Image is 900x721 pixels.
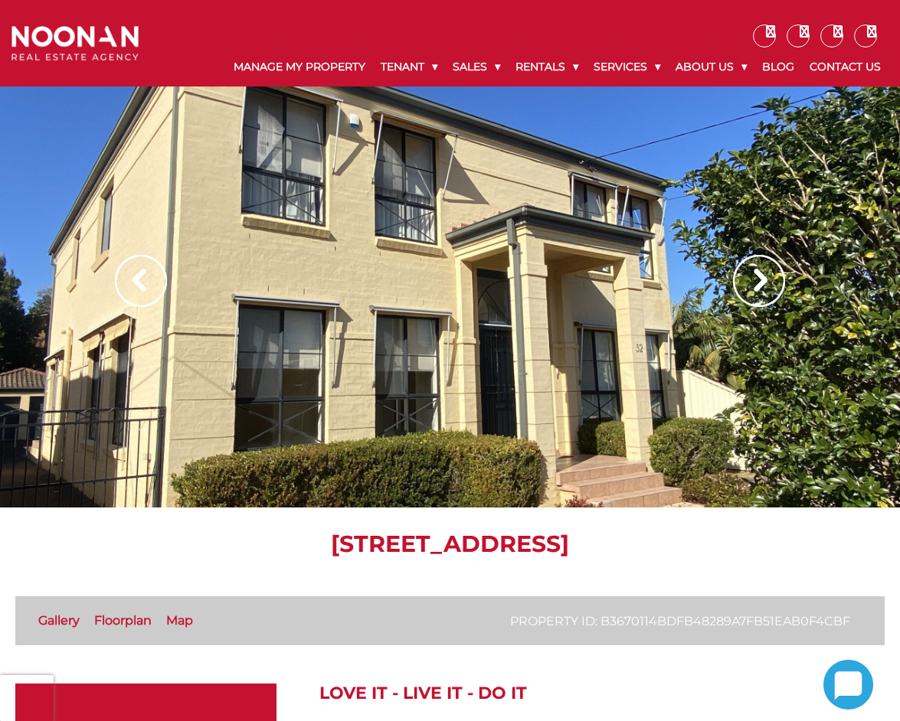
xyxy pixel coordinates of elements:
h1: [STREET_ADDRESS] [15,530,885,558]
img: Arrow slider [733,255,785,307]
a: Gallery [38,613,80,628]
a: About Us [668,47,754,86]
a: Contact Us [802,47,889,86]
img: Noonan Real Estate Agency [11,26,139,61]
a: Map [166,613,193,628]
a: Floorplan [94,613,152,628]
a: Manage My Property [226,47,373,86]
a: Services [586,47,668,86]
a: Tenant [373,47,445,86]
img: Arrow slider [115,255,167,307]
a: Rentals [508,47,586,86]
h2: LOVE IT - LIVE IT - DO IT [319,683,885,703]
a: Blog [754,47,802,86]
p: Property ID: b3670114bdfb48289a7fb51eab0f4cbf [510,612,850,631]
a: Sales [445,47,508,86]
